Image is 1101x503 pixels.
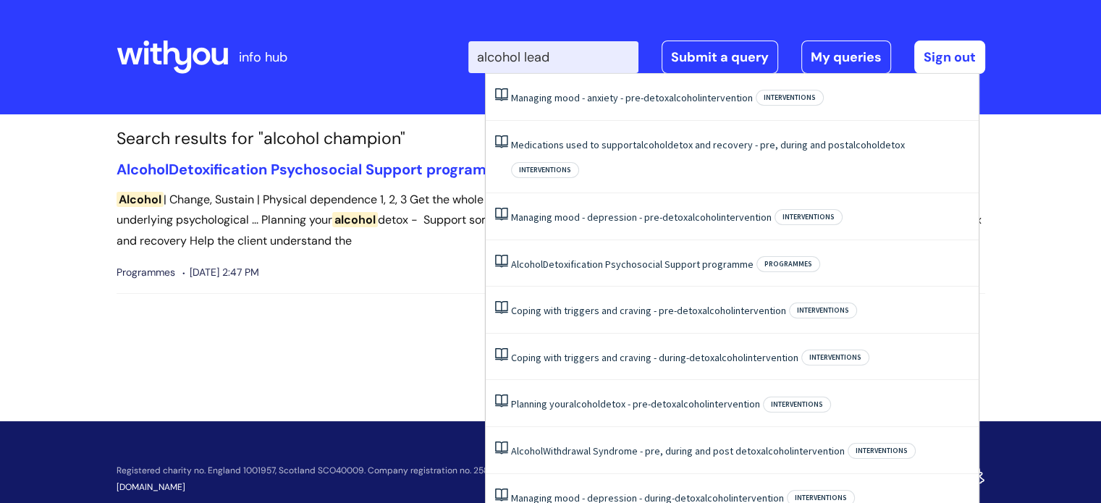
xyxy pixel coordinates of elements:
[569,397,600,410] span: alcohol
[662,41,778,74] a: Submit a query
[511,162,579,178] span: Interventions
[761,444,792,457] span: alcohol
[756,90,824,106] span: Interventions
[511,304,786,317] a: Coping with triggers and craving - pre-detoxalcoholintervention
[117,190,985,252] p: | Change, Sustain | Physical dependence 1, 2, 3 Get the whole support package ... work Support fr...
[511,397,760,410] a: Planning youralcoholdetox - pre-detoxalcoholintervention
[117,192,164,207] span: Alcohol
[117,160,509,179] a: AlcoholDetoxification Psychosocial Support programme
[182,263,259,282] span: [DATE] 2:47 PM
[511,351,798,364] a: Coping with triggers and craving - during-detoxalcoholintervention
[688,211,719,224] span: alcohol
[117,466,762,475] p: Registered charity no. England 1001957, Scotland SCO40009. Company registration no. 2580377
[511,258,754,271] a: AlcoholDetoxification Psychosocial Support programme
[511,138,905,151] a: Medications used to supportalcoholdetox and recovery - pre, during and postalcoholdetox
[332,212,378,227] span: alcohol
[239,46,287,69] p: info hub
[848,443,916,459] span: Interventions
[669,91,700,104] span: alcohol
[468,41,985,74] div: | -
[511,444,543,457] span: Alcohol
[801,41,891,74] a: My queries
[676,397,707,410] span: alcohol
[511,444,845,457] a: AlcoholWithdrawal Syndrome - pre, during and post detoxalcoholintervention
[789,303,857,318] span: Interventions
[763,397,831,413] span: Interventions
[636,138,667,151] span: alcohol
[756,256,820,272] span: Programmes
[775,209,843,225] span: Interventions
[702,304,733,317] span: alcohol
[117,481,185,493] a: [DOMAIN_NAME]
[801,350,869,365] span: Interventions
[468,41,638,73] input: Search
[511,91,753,104] a: Managing mood - anxiety - pre-detoxalcoholintervention
[117,129,985,149] h1: Search results for "alcohol champion"
[117,263,175,282] span: Programmes
[714,351,746,364] span: alcohol
[117,160,169,179] span: Alcohol
[511,211,772,224] a: Managing mood - depression - pre-detoxalcoholintervention
[511,258,543,271] span: Alcohol
[848,138,879,151] span: alcohol
[914,41,985,74] a: Sign out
